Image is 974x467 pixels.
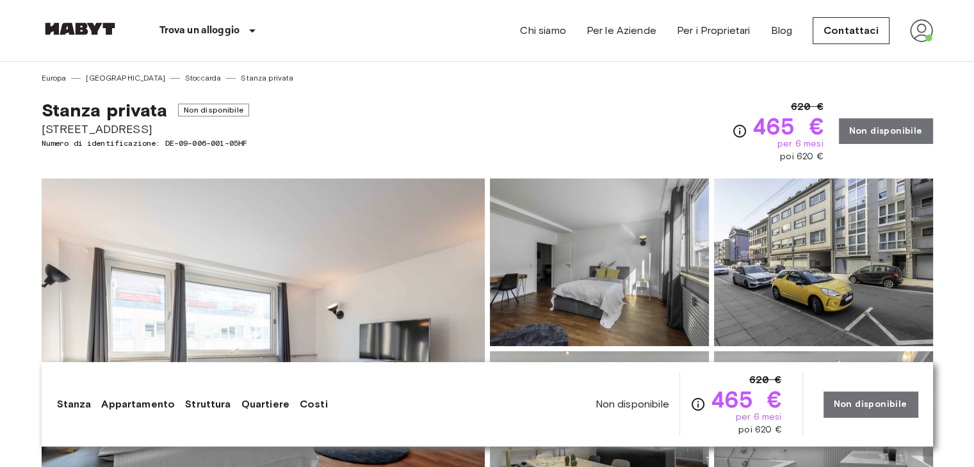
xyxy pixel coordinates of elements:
[42,99,168,121] span: Stanza privata
[813,17,889,44] a: Contattaci
[185,397,231,412] a: Struttura
[738,423,781,436] span: poi 620 €
[791,99,824,115] span: 620 €
[42,22,118,35] img: Habyt
[736,411,782,423] span: per 6 mesi
[178,104,249,116] span: Non disponibile
[595,397,669,411] span: Non disponibile
[86,72,165,84] a: [GEOGRAPHIC_DATA]
[690,397,706,412] svg: Verifica i dettagli delle spese nella sezione 'Riassunto dei Costi'. Si prega di notare che gli s...
[42,138,249,149] span: Numero di identificazione: DE-09-006-001-05HF
[777,138,824,150] span: per 6 mesi
[732,123,747,139] svg: Verifica i dettagli delle spese nella sezione 'Riassunto dei Costi'. Si prega di notare che gli s...
[159,23,240,38] p: Trova un alloggio
[101,397,175,412] a: Appartamento
[185,72,221,84] a: Stoccarda
[42,121,249,138] span: [STREET_ADDRESS]
[677,23,751,38] a: Per i Proprietari
[241,397,289,412] a: Quartiere
[780,150,823,163] span: poi 620 €
[57,397,92,412] a: Stanza
[241,72,293,84] a: Stanza privata
[749,372,782,388] span: 620 €
[42,72,67,84] a: Europa
[587,23,656,38] a: Per le Aziende
[770,23,792,38] a: Blog
[520,23,565,38] a: Chi siamo
[910,19,933,42] img: avatar
[490,178,709,346] img: Picture of unit DE-09-006-001-05HF
[711,388,782,411] span: 465 €
[752,115,824,138] span: 465 €
[300,397,328,412] a: Costi
[714,178,933,346] img: Picture of unit DE-09-006-001-05HF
